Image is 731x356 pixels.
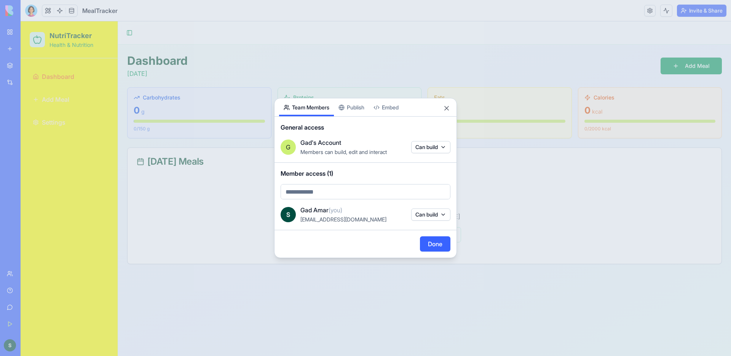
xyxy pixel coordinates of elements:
[564,83,570,95] span: 0
[573,72,594,80] span: Calories
[564,104,695,111] div: 0 / 2000 kcal
[334,98,369,116] button: Publish
[273,72,294,80] span: Proteins
[263,83,270,95] span: 0
[113,104,244,111] div: 0 / 150 g
[21,51,54,60] span: Dashboard
[281,169,450,178] span: Member access (1)
[281,123,450,132] span: General access
[420,236,450,252] button: Done
[122,72,160,80] span: Carbohydrates
[263,104,395,111] div: 0 / 100 g
[281,207,296,222] img: ACg8ocLHKDdkJNkn_SQlLHHkKqT1MxBV3gq0WsmDz5FnR7zJN7JDwg=s96-c
[21,96,45,106] span: Settings
[286,143,290,152] span: G
[300,138,341,147] span: Gad's Account
[279,98,334,116] button: Team Members
[640,36,701,53] a: Add Meal
[413,72,425,80] span: Fats
[107,32,167,46] h1: Dashboard
[9,46,88,64] a: Dashboard
[121,87,124,94] span: g
[300,205,342,215] span: Gad Amar
[329,206,342,214] span: (you)
[411,208,450,221] button: Can build
[300,216,386,223] span: [EMAIL_ADDRESS][DOMAIN_NAME]
[29,20,73,27] p: Health & Nutrition
[368,206,441,221] a: Log your first meal
[421,87,425,94] span: g
[413,104,545,111] div: 0 / 70 g
[300,149,387,155] span: Members can build, edit and interact
[116,191,692,200] p: No meals logged [DATE]
[413,83,420,95] span: 0
[107,48,167,57] p: [DATE]
[113,83,119,95] span: 0
[411,141,450,153] button: Can build
[271,87,275,94] span: g
[21,74,49,83] span: Add Meal
[571,87,582,94] span: kcal
[9,92,88,110] a: Settings
[29,9,73,20] h1: NutriTracker
[9,69,88,87] a: Add Meal
[116,136,692,145] div: [DATE] Meals
[369,98,403,116] button: Embed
